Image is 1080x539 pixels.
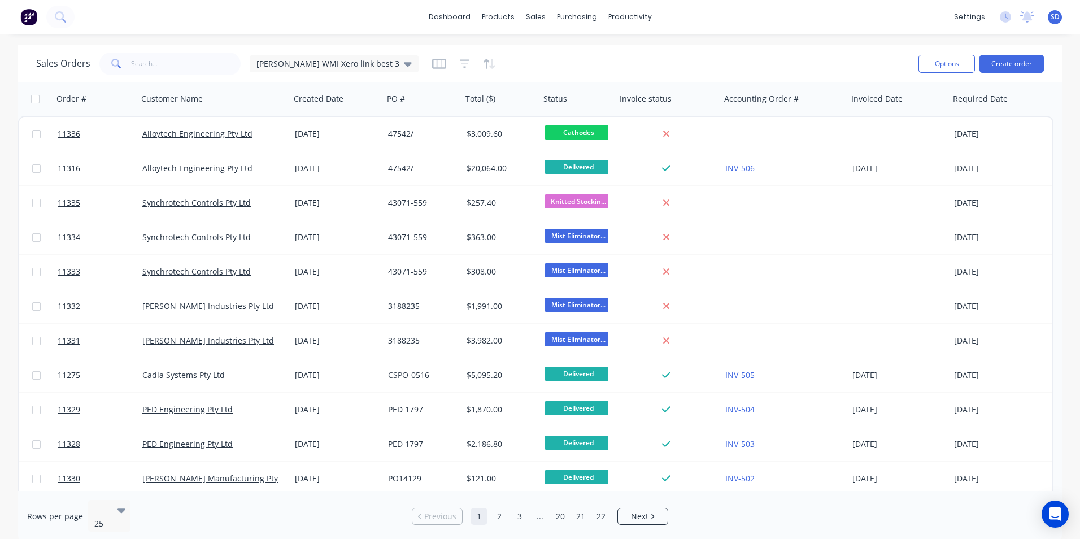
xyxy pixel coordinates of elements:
[532,508,548,525] a: Jump forward
[295,197,379,208] div: [DATE]
[141,93,203,105] div: Customer Name
[142,370,225,380] a: Cadia Systems Pty Ltd
[142,128,252,139] a: Alloytech Engineering Pty Ltd
[58,462,142,495] a: 11330
[724,93,799,105] div: Accounting Order #
[58,301,80,312] span: 11332
[954,301,1044,312] div: [DATE]
[545,125,612,140] span: Cathodes
[388,197,454,208] div: 43071-559
[295,438,379,450] div: [DATE]
[948,8,991,25] div: settings
[603,8,657,25] div: productivity
[388,128,454,140] div: 47542/
[725,473,755,484] a: INV-502
[295,335,379,346] div: [DATE]
[142,404,233,415] a: PED Engineering Pty Ltd
[467,370,532,381] div: $5,095.20
[58,266,80,277] span: 11333
[545,194,612,208] span: Knitted Stockin...
[295,266,379,277] div: [DATE]
[58,335,80,346] span: 11331
[543,93,567,105] div: Status
[295,128,379,140] div: [DATE]
[618,511,668,522] a: Next page
[295,301,379,312] div: [DATE]
[545,470,612,484] span: Delivered
[295,232,379,243] div: [DATE]
[58,197,80,208] span: 11335
[954,266,1044,277] div: [DATE]
[520,8,551,25] div: sales
[954,335,1044,346] div: [DATE]
[407,508,673,525] ul: Pagination
[58,151,142,185] a: 11316
[631,511,648,522] span: Next
[467,335,532,346] div: $3,982.00
[412,511,462,522] a: Previous page
[142,301,274,311] a: [PERSON_NAME] Industries Pty Ltd
[142,197,251,208] a: Synchrotech Controls Pty Ltd
[36,58,90,69] h1: Sales Orders
[491,508,508,525] a: Page 2
[545,436,612,450] span: Delivered
[58,427,142,461] a: 11328
[954,197,1044,208] div: [DATE]
[142,163,252,173] a: Alloytech Engineering Pty Ltd
[388,438,454,450] div: PED 1797
[954,128,1044,140] div: [DATE]
[142,473,292,484] a: [PERSON_NAME] Manufacturing Pty Ltd
[954,232,1044,243] div: [DATE]
[545,263,612,277] span: Mist Eliminator...
[918,55,975,73] button: Options
[467,473,532,484] div: $121.00
[27,511,83,522] span: Rows per page
[954,163,1044,174] div: [DATE]
[295,163,379,174] div: [DATE]
[131,53,241,75] input: Search...
[58,289,142,323] a: 11332
[256,58,399,69] span: [PERSON_NAME] WMI Xero link best 3
[545,298,612,312] span: Mist Eliminator...
[852,163,945,174] div: [DATE]
[58,393,142,427] a: 11329
[58,128,80,140] span: 11336
[1051,12,1060,22] span: SD
[58,117,142,151] a: 11336
[142,335,274,346] a: [PERSON_NAME] Industries Pty Ltd
[58,186,142,220] a: 11335
[20,8,37,25] img: Factory
[58,255,142,289] a: 11333
[467,163,532,174] div: $20,064.00
[424,511,456,522] span: Previous
[295,370,379,381] div: [DATE]
[387,93,405,105] div: PO #
[593,508,609,525] a: Page 22
[545,229,612,243] span: Mist Eliminator...
[58,404,80,415] span: 11329
[852,473,945,484] div: [DATE]
[954,438,1044,450] div: [DATE]
[1042,501,1069,528] div: Open Intercom Messenger
[295,404,379,415] div: [DATE]
[388,370,454,381] div: CSPO-0516
[58,220,142,254] a: 11334
[852,404,945,415] div: [DATE]
[467,404,532,415] div: $1,870.00
[467,232,532,243] div: $363.00
[725,438,755,449] a: INV-503
[58,473,80,484] span: 11330
[388,473,454,484] div: PO14129
[954,473,1044,484] div: [DATE]
[58,163,80,174] span: 11316
[620,93,672,105] div: Invoice status
[471,508,487,525] a: Page 1 is your current page
[388,266,454,277] div: 43071-559
[545,332,612,346] span: Mist Eliminator...
[852,438,945,450] div: [DATE]
[58,370,80,381] span: 11275
[572,508,589,525] a: Page 21
[953,93,1008,105] div: Required Date
[388,301,454,312] div: 3188235
[467,197,532,208] div: $257.40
